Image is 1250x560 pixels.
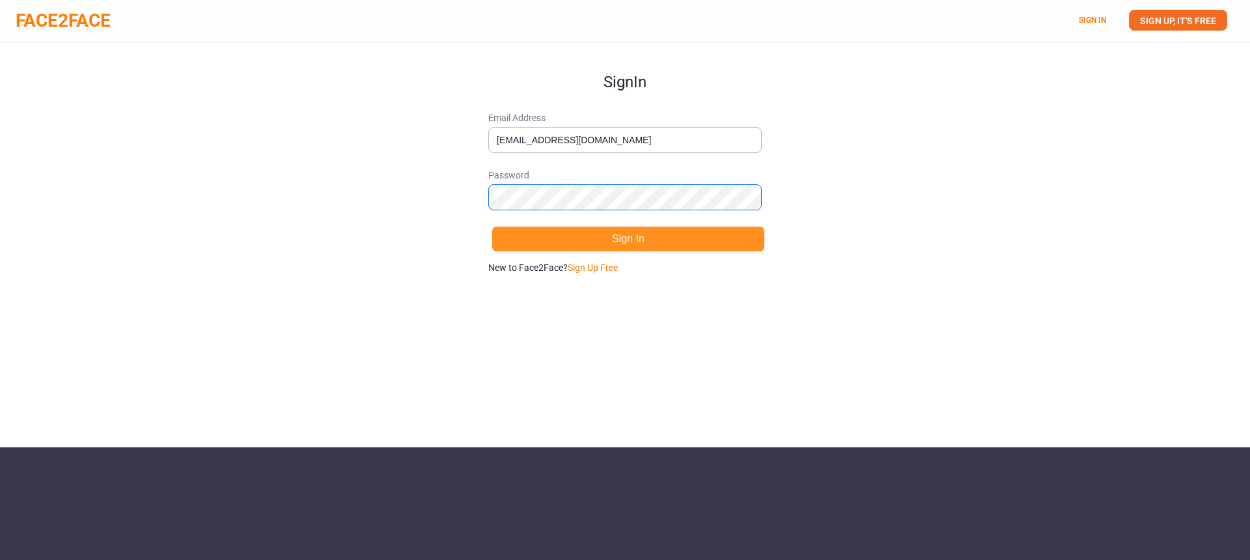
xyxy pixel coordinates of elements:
a: SIGN IN [1079,16,1106,25]
button: Sign In [492,226,765,252]
a: FACE2FACE [16,10,111,31]
a: SIGN UP, IT'S FREE [1129,10,1227,31]
p: New to Face2Face? [488,261,762,274]
span: Password [488,169,762,182]
input: Email Address [488,127,762,153]
a: Sign Up Free [568,262,618,273]
input: Password [488,184,762,210]
h1: Sign In [488,42,762,91]
span: Email Address [488,111,762,124]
